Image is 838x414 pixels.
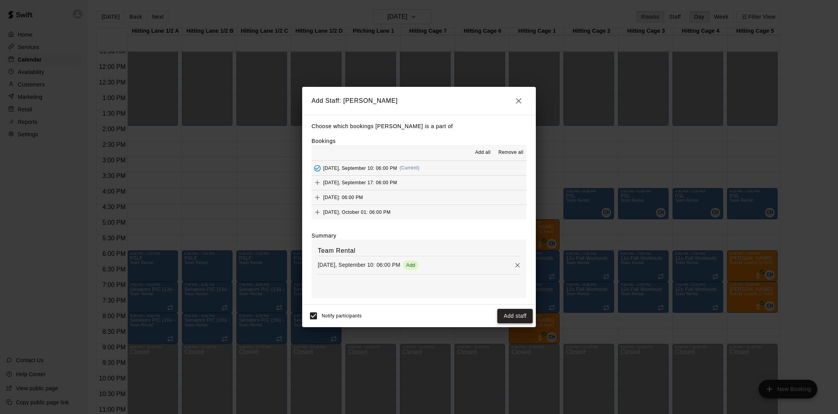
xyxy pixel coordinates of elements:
span: Add all [475,149,491,157]
span: [DATE]: 06:00 PM [323,194,363,200]
p: [DATE], September 10: 06:00 PM [318,261,400,269]
button: Add[DATE]: 06:00 PM [312,190,526,205]
button: Add[DATE], September 17: 06:00 PM [312,176,526,190]
button: Add[DATE], October 01: 06:00 PM [312,205,526,219]
button: Add staff [497,309,533,323]
span: Add [403,262,418,268]
button: Added - Collect Payment[DATE], September 10: 06:00 PM(Current) [312,161,526,175]
label: Bookings [312,138,336,144]
span: Notify participants [322,314,362,319]
button: Remove [512,259,523,271]
span: [DATE], September 17: 06:00 PM [323,180,397,185]
h6: Team Rental [318,246,520,256]
h2: Add Staff: [PERSON_NAME] [302,87,536,115]
span: Remove all [498,149,523,157]
span: Add [312,180,323,185]
span: (Current) [400,165,420,171]
button: Added - Collect Payment [312,162,323,174]
p: Choose which bookings [PERSON_NAME] is a part of [312,122,526,131]
label: Summary [312,232,336,240]
span: Add [312,194,323,200]
span: Add [312,209,323,215]
button: Remove all [495,146,526,159]
span: [DATE], September 10: 06:00 PM [323,165,397,171]
span: [DATE], October 01: 06:00 PM [323,209,391,215]
button: Add all [470,146,495,159]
